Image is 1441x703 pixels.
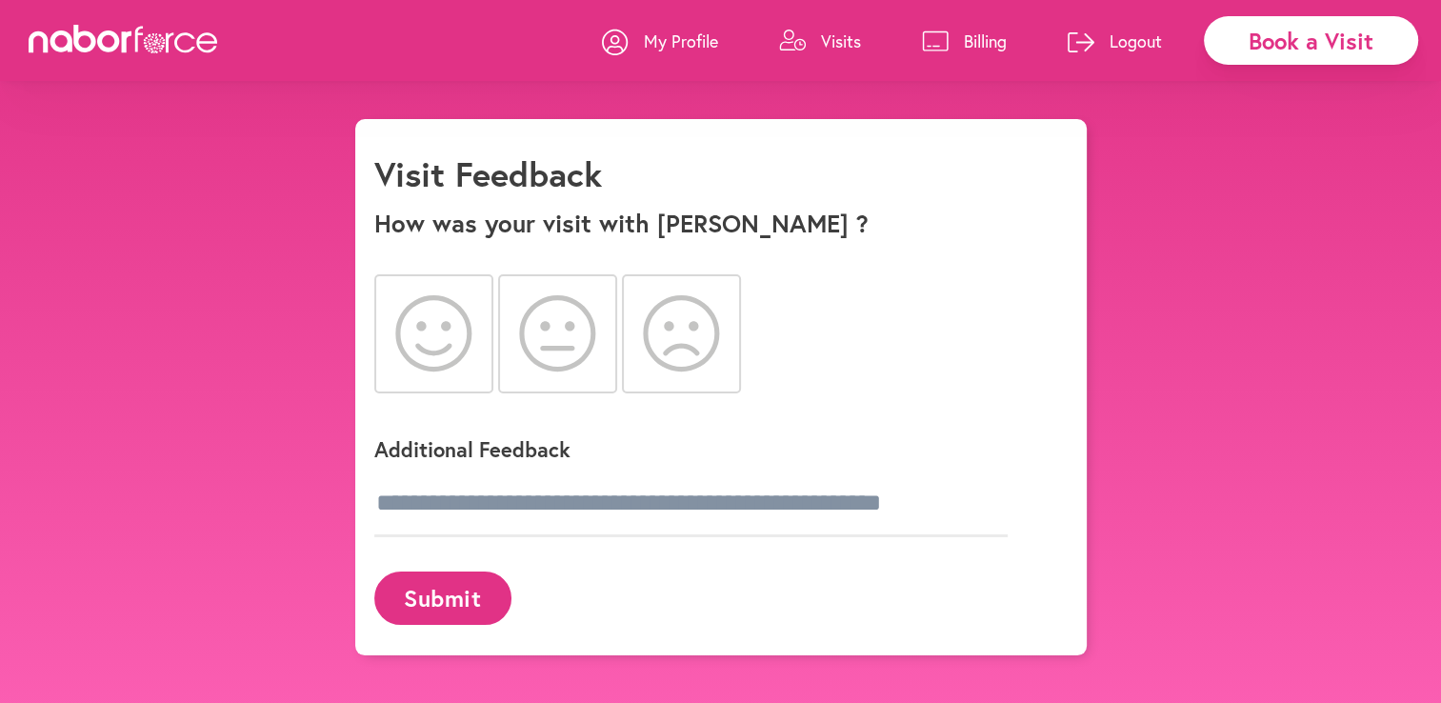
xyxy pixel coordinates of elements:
button: Submit [374,572,511,624]
p: How was your visit with [PERSON_NAME] ? [374,209,1068,238]
a: Logout [1068,12,1162,70]
p: My Profile [644,30,718,52]
p: Additional Feedback [374,435,1041,463]
p: Visits [821,30,861,52]
a: My Profile [602,12,718,70]
a: Visits [779,12,861,70]
p: Logout [1110,30,1162,52]
div: Book a Visit [1204,16,1418,65]
a: Billing [922,12,1007,70]
h1: Visit Feedback [374,153,602,194]
p: Billing [964,30,1007,52]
